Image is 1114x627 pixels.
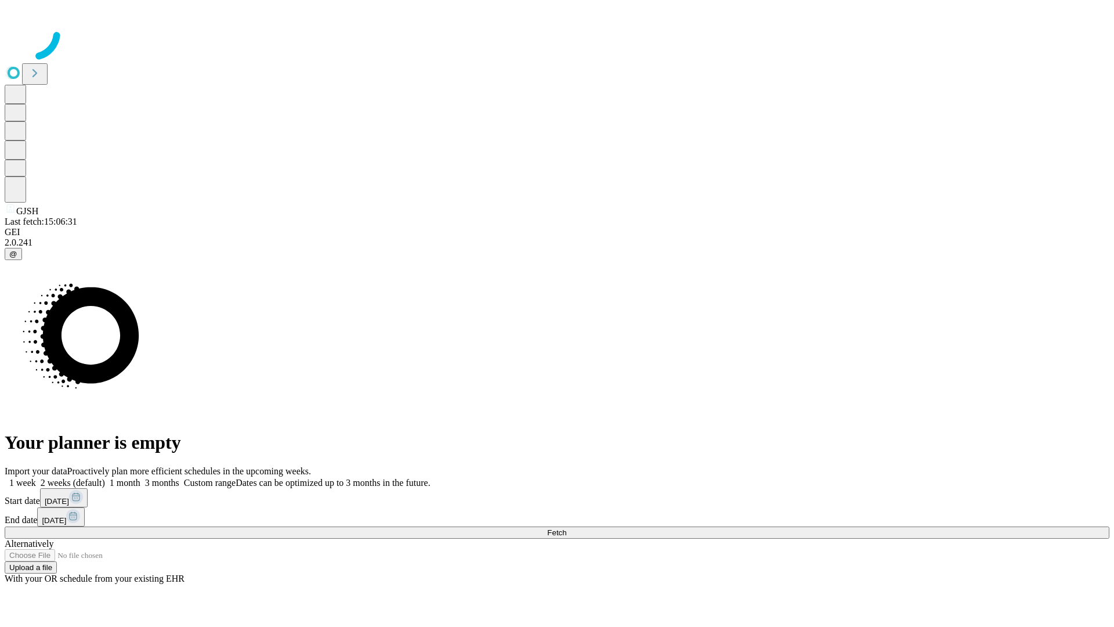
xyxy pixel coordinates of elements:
[5,574,185,583] span: With your OR schedule from your existing EHR
[42,516,66,525] span: [DATE]
[41,478,105,488] span: 2 weeks (default)
[45,497,69,506] span: [DATE]
[110,478,140,488] span: 1 month
[5,527,1109,539] button: Fetch
[5,561,57,574] button: Upload a file
[67,466,311,476] span: Proactively plan more efficient schedules in the upcoming weeks.
[236,478,430,488] span: Dates can be optimized up to 3 months in the future.
[16,206,38,216] span: GJSH
[5,227,1109,237] div: GEI
[145,478,179,488] span: 3 months
[5,217,77,226] span: Last fetch: 15:06:31
[5,539,53,549] span: Alternatively
[184,478,236,488] span: Custom range
[40,488,88,507] button: [DATE]
[5,466,67,476] span: Import your data
[5,432,1109,453] h1: Your planner is empty
[547,528,566,537] span: Fetch
[9,250,17,258] span: @
[37,507,85,527] button: [DATE]
[5,237,1109,248] div: 2.0.241
[5,248,22,260] button: @
[5,488,1109,507] div: Start date
[9,478,36,488] span: 1 week
[5,507,1109,527] div: End date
